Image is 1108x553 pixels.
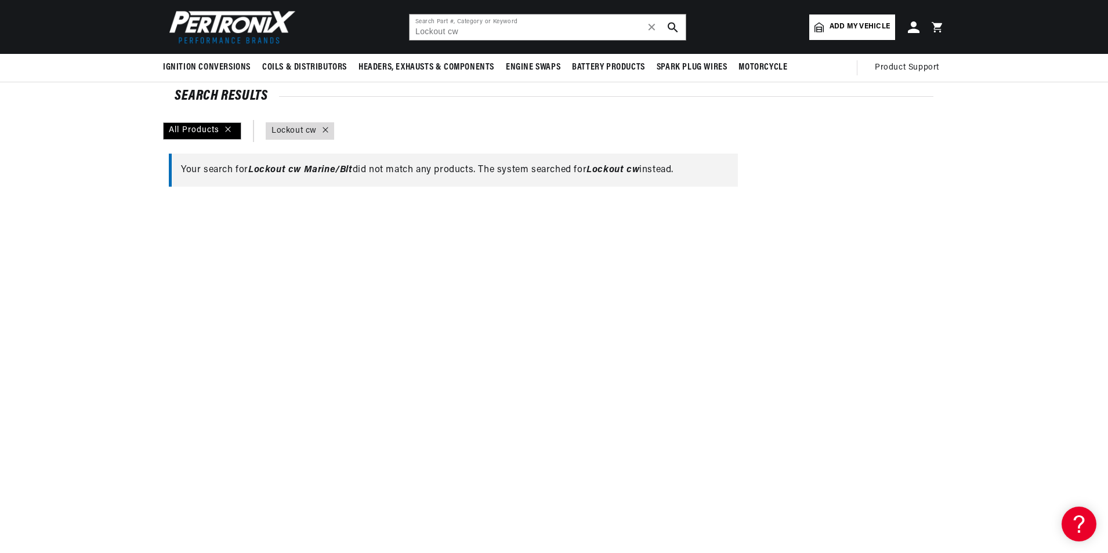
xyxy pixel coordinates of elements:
summary: Coils & Distributors [256,54,353,81]
span: Battery Products [572,61,645,74]
summary: Motorcycle [733,54,793,81]
span: Lockout cw [586,165,639,174]
img: Pertronix [163,7,296,47]
span: Product Support [875,61,939,74]
summary: Engine Swaps [500,54,566,81]
input: Search Part #, Category or Keyword [410,14,686,40]
summary: Battery Products [566,54,651,81]
span: Spark Plug Wires [657,61,727,74]
button: search button [660,14,686,40]
div: SEARCH RESULTS [175,90,933,102]
summary: Headers, Exhausts & Components [353,54,500,81]
div: All Products [163,122,241,140]
a: Lockout cw [271,125,317,137]
span: Engine Swaps [506,61,560,74]
summary: Ignition Conversions [163,54,256,81]
div: Your search for did not match any products. The system searched for instead. [169,154,738,187]
a: Add my vehicle [809,14,895,40]
span: Lockout cw Marine/Blt [248,165,353,174]
span: Motorcycle [738,61,787,74]
span: Ignition Conversions [163,61,251,74]
span: Add my vehicle [830,21,890,32]
summary: Spark Plug Wires [651,54,733,81]
summary: Product Support [875,54,945,82]
span: Headers, Exhausts & Components [359,61,494,74]
span: Coils & Distributors [262,61,347,74]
